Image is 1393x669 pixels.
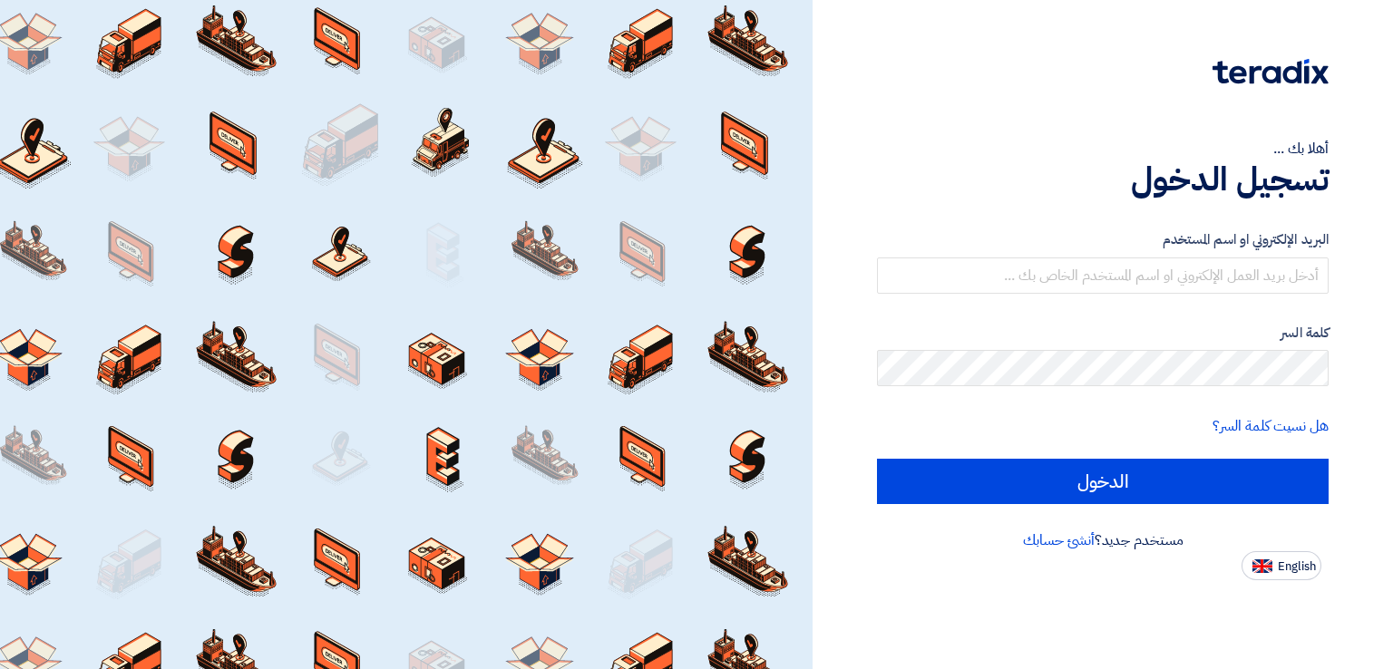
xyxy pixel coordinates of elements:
[1242,551,1321,580] button: English
[877,323,1329,344] label: كلمة السر
[1252,559,1272,573] img: en-US.png
[877,459,1329,504] input: الدخول
[877,138,1329,160] div: أهلا بك ...
[877,529,1329,551] div: مستخدم جديد؟
[877,229,1329,250] label: البريد الإلكتروني او اسم المستخدم
[1023,529,1095,551] a: أنشئ حسابك
[1213,415,1329,437] a: هل نسيت كلمة السر؟
[877,160,1329,199] h1: تسجيل الدخول
[877,257,1329,294] input: أدخل بريد العمل الإلكتروني او اسم المستخدم الخاص بك ...
[1213,59,1329,84] img: Teradix logo
[1278,560,1316,573] span: English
